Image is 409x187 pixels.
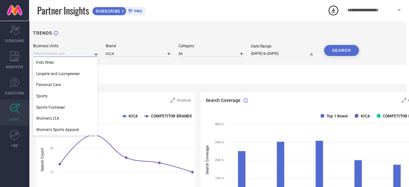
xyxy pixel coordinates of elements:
text: COMPETITOR BRANDS [151,114,192,118]
span: PRO [133,9,142,14]
span: Analyse [177,98,190,103]
div: Open download list [328,5,339,16]
span: Partner Insights [37,4,89,17]
text: 30K % [215,140,224,144]
span: FWD [12,143,18,148]
text: 40K % [215,122,224,126]
span: SUGGESTIONS [5,91,25,95]
div: Women's LTA [33,113,98,124]
span: Women's LTA [36,116,59,121]
span: Sports Footwear [36,105,65,110]
span: Kids Wear [36,60,54,65]
text: 20K % [215,158,224,162]
div: Brand [106,44,170,48]
div: Women's Sports Apparel [33,124,98,135]
span: TRENDS [9,117,20,122]
svg: Zoom [402,98,406,103]
text: Top 1 Brand [327,114,348,118]
div: Category [178,44,243,48]
span: Search Coverage [205,98,240,103]
input: Select date range [251,50,316,57]
text: KICA [129,114,138,118]
div: Personal Care [33,79,98,90]
tspan: Search Count [40,148,45,171]
div: Date Range [251,44,316,49]
svg: Zoom [170,98,175,103]
text: 1L [50,170,54,174]
text: 10K % [215,176,224,180]
div: Sports [33,91,98,102]
a: SUBSCRIBEPRO [92,5,145,16]
span: SUBSCRIBE [92,9,122,14]
span: SCORECARDS [5,38,24,43]
span: Sports [36,94,48,98]
span: Women's Sports Apparel [36,127,79,132]
button: SEARCH [324,45,359,56]
div: Sports Footwear [33,102,98,113]
span: Lingerie and Loungewear [36,71,80,76]
text: KICA [361,114,370,118]
span: WORKSPACE [6,64,24,69]
div: Business Units [33,44,98,48]
div: Lingerie and Loungewear [33,68,98,79]
text: 2L [50,146,54,150]
h1: TRENDS [33,30,52,36]
tspan: Search Coverage [205,145,210,174]
div: Kids Wear [33,57,98,68]
span: Personal Care [36,82,61,87]
input: Select business unit [33,50,98,57]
